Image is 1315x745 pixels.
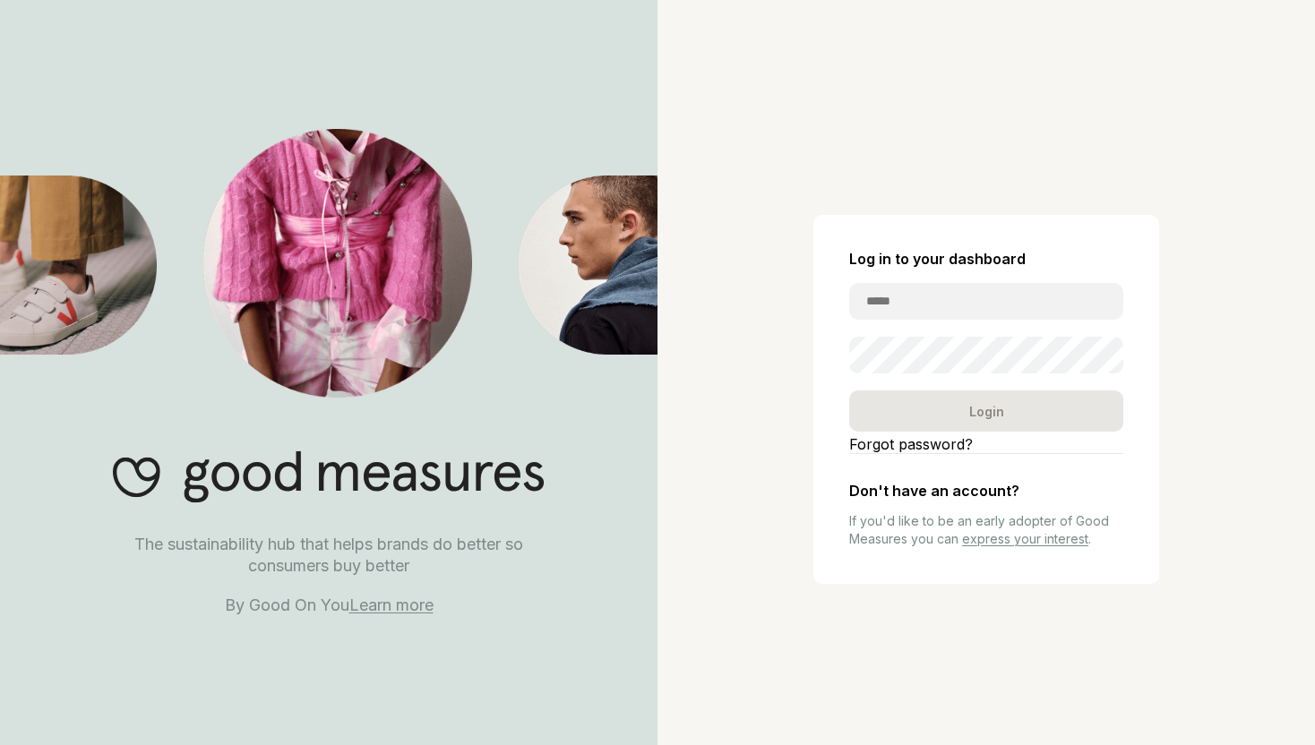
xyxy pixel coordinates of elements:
[962,531,1088,546] a: express your interest
[94,595,563,616] p: By Good On You
[349,595,434,614] a: Learn more
[203,129,472,398] img: Good Measures
[849,512,1123,548] p: If you'd like to be an early adopter of Good Measures you can .
[849,390,1123,432] div: Login
[94,534,563,577] p: The sustainability hub that helps brands do better so consumers buy better
[849,435,1123,453] a: Forgot password?
[113,450,545,503] img: Good Measures
[849,483,1123,500] h2: Don't have an account?
[849,251,1123,268] h2: Log in to your dashboard
[519,176,657,355] img: Good Measures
